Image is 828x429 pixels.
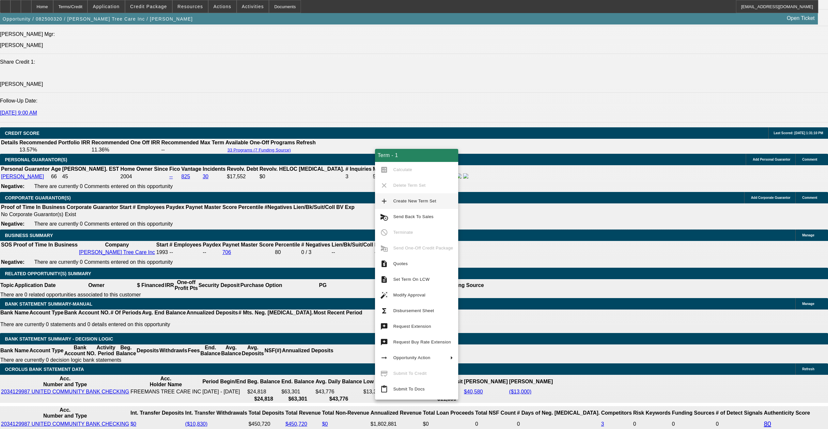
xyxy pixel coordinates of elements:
th: Fees [188,344,200,357]
img: facebook-icon.png [456,173,461,179]
th: $63,301 [281,396,314,402]
th: Details [1,139,18,146]
th: # Of Periods [110,310,142,316]
b: Company [105,242,129,247]
button: 33 Programs (7 Funding Source) [226,147,293,153]
th: Avg. Daily Balance [315,375,363,388]
button: Actions [209,0,236,13]
a: 30 [203,174,209,179]
th: $24,818 [247,396,280,402]
span: RELATED OPPORTUNITY(S) SUMMARY [5,271,91,276]
span: Add Personal Guarantor [753,158,790,161]
span: CREDIT SCORE [5,131,39,136]
span: Credit Package [130,4,167,9]
th: PG [282,279,363,292]
th: Authenticity Score [764,407,810,419]
b: Negative: [1,183,24,189]
span: Submit To Docs [393,387,425,391]
a: 2034129987 UNITED COMMUNITY BANK CHECKING [1,389,129,394]
b: Incidents [203,166,226,172]
span: Resources [178,4,203,9]
th: SOS [1,242,12,248]
b: Paynet Master Score [186,204,237,210]
th: Recommended Max Term [161,139,225,146]
a: $40,580 [464,389,483,394]
td: $0 [259,173,345,180]
a: 2034129987 UNITED COMMUNITY BANK CHECKING [1,421,129,427]
th: Bank Account NO. [64,310,110,316]
span: There are currently 0 Comments entered on this opportunity [34,221,173,227]
td: $24,818 [247,389,280,395]
td: $13,324 [363,389,396,395]
div: 80 [275,249,300,255]
img: linkedin-icon.png [463,173,468,179]
td: 3 [345,173,372,180]
th: Int. Transfer Deposits [130,407,184,419]
div: 0 / 3 [301,249,330,255]
span: There are currently 0 Comments entered on this opportunity [34,183,173,189]
th: End. Balance [281,375,314,388]
th: Deposits [136,344,159,357]
span: Set Term On LCW [393,277,430,282]
span: There are currently 0 Comments entered on this opportunity [34,259,173,265]
button: Application [88,0,124,13]
b: Percentile [238,204,263,210]
th: Withdrawls [159,344,187,357]
th: Funding Source [444,279,484,292]
span: Last Scored: [DATE] 1:31:10 PM [773,131,823,135]
b: Start [119,204,131,210]
th: One-off Profit Pts [174,279,198,292]
th: Total Non-Revenue [322,407,370,419]
div: $1,802,881 [370,421,421,427]
th: $43,776 [315,396,363,402]
th: Purchase Option [240,279,282,292]
th: Owner [56,279,137,292]
b: Percentile [275,242,300,247]
span: PERSONAL GUARANTOR(S) [5,157,67,162]
td: -- [202,249,221,256]
td: 0 [633,420,671,428]
b: Revolv. Debt [227,166,258,172]
td: 0 [475,420,516,428]
a: ($13,000) [509,389,532,394]
b: Personal Guarantor [1,166,50,172]
b: # Employees [169,242,201,247]
th: Competitors [601,407,632,419]
span: Activities [242,4,264,9]
span: Request Buy Rate Extension [393,340,451,344]
a: 825 [181,174,190,179]
b: Paynet Master Score [222,242,273,247]
td: 45 [62,173,119,180]
span: Manage [802,302,814,306]
td: 526307 [373,173,397,180]
mat-icon: content_paste [380,385,388,393]
td: 66 [51,173,61,180]
th: Risk Keywords [633,407,671,419]
b: Paydex [203,242,221,247]
a: 3 [601,421,604,427]
th: # of Detect Signals [715,407,763,419]
b: # Employees [133,204,165,210]
th: Account Type [29,310,64,316]
th: Recommended Portfolio IRR [19,139,90,146]
b: Negative: [1,259,24,265]
th: Refresh [296,139,316,146]
b: Revolv. HELOC [MEDICAL_DATA]. [259,166,344,172]
span: Disbursement Sheet [393,308,434,313]
mat-icon: functions [380,307,388,315]
span: Request Extension [393,324,431,329]
th: Total Loan Proceeds [423,407,474,419]
td: $63,301 [281,389,314,395]
b: Start [156,242,168,247]
td: 13.57% [19,147,90,153]
span: Modify Approval [393,293,426,297]
td: -- [374,249,393,256]
mat-icon: arrow_right_alt [380,354,388,362]
span: Application [93,4,119,9]
div: Term - 1 [375,149,458,162]
mat-icon: auto_fix_high [380,291,388,299]
th: # Mts. Neg. [MEDICAL_DATA]. [238,310,313,316]
th: Acc. Holder Name [130,375,202,388]
b: Paydex [166,204,184,210]
button: Resources [173,0,208,13]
